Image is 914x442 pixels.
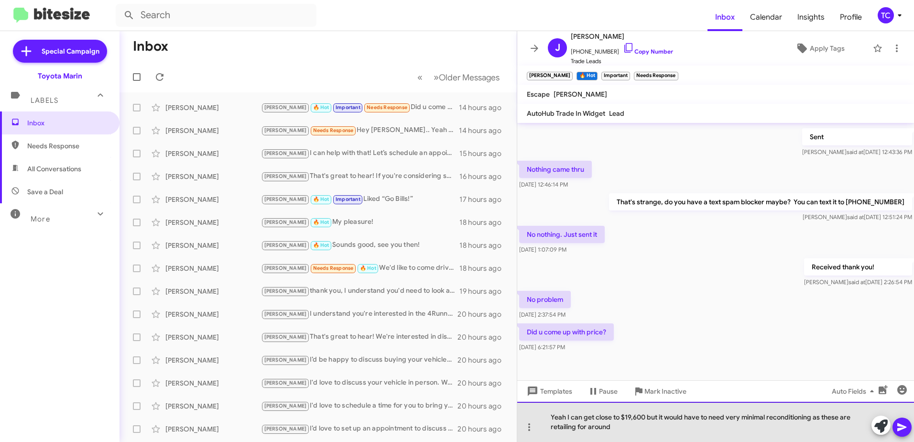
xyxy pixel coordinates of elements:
div: [PERSON_NAME] [165,424,261,434]
span: said at [847,148,863,155]
div: Toyota Marin [38,71,82,81]
span: [PERSON_NAME] [264,357,307,363]
span: Pause [599,383,618,400]
div: [PERSON_NAME] [165,103,261,112]
div: [PERSON_NAME] [165,287,261,296]
a: Calendar [742,3,790,31]
span: [DATE] 1:07:09 PM [519,246,566,253]
span: 🔥 Hot [313,219,329,225]
div: We'd like to come drive a Land Cruiser. Do you have one available? [261,263,459,274]
div: Hey [PERSON_NAME].. Yeah sure thing [261,125,459,136]
div: I can help with that! Let’s schedule an appointment to assess your vehicle and discuss your optio... [261,148,459,159]
span: [PERSON_NAME] [264,173,307,179]
p: That's strange, do you have a text spam blocker maybe? You can text it to [PHONE_NUMBER] [609,193,912,210]
div: Sounds good, see you then! [261,240,459,251]
div: I'd love to schedule a time for you to bring your Camry in for an evaluation. When are you availa... [261,400,457,411]
span: [PERSON_NAME] [264,219,307,225]
div: 20 hours ago [457,401,509,411]
div: Yeah I can get close to $19,600 but it would have to need very minimal reconditioning as these ar... [517,402,914,442]
span: [PERSON_NAME] [264,311,307,317]
div: [PERSON_NAME] [165,241,261,250]
button: Auto Fields [824,383,885,400]
div: That's great to hear! If you're considering selling another vehicle or have any questions, feel f... [261,171,459,182]
div: 15 hours ago [459,149,509,158]
small: 🔥 Hot [577,72,597,80]
div: [PERSON_NAME] [165,126,261,135]
span: Mark Inactive [644,383,686,400]
small: [PERSON_NAME] [527,72,573,80]
div: 16 hours ago [459,172,509,181]
span: Needs Response [313,127,354,133]
span: [PERSON_NAME] [264,242,307,248]
span: AutoHub Trade In Widget [527,109,605,118]
p: Nothing came thru [519,161,592,178]
div: thank you, I understand you'd need to look at the car first. I was just wondering what the maximu... [261,286,459,297]
span: [PERSON_NAME] [264,380,307,386]
div: My pleasure! [261,217,459,228]
div: Liked “Go Bills!” [261,194,459,205]
p: No problem [519,291,571,308]
span: [PERSON_NAME] [554,90,607,99]
span: 🔥 Hot [360,265,376,271]
button: Next [428,67,505,87]
span: Important [336,104,360,110]
span: [PERSON_NAME] [264,403,307,409]
button: Previous [412,67,428,87]
p: Received thank you! [804,258,912,276]
span: [DATE] 12:46:14 PM [519,181,568,188]
span: said at [847,213,864,221]
button: Templates [517,383,580,400]
div: [PERSON_NAME] [165,401,261,411]
span: [PERSON_NAME] [264,150,307,156]
h1: Inbox [133,39,168,54]
div: 20 hours ago [457,378,509,388]
a: Insights [790,3,832,31]
button: TC [870,7,903,23]
p: Did u come up with price? [519,323,614,341]
button: Pause [580,383,625,400]
span: [PERSON_NAME] [264,288,307,294]
span: [PERSON_NAME] [264,104,307,110]
div: I’d love to set up an appointment to discuss your Grand Cherokee and evaluate it in person. When ... [261,423,457,434]
div: 18 hours ago [459,241,509,250]
span: [PHONE_NUMBER] [571,42,673,56]
span: Save a Deal [27,187,63,197]
span: Important [336,196,360,202]
span: [PERSON_NAME] [DATE] 2:26:54 PM [804,278,912,286]
span: Templates [525,383,572,400]
small: Important [601,72,630,80]
a: Copy Number [623,48,673,55]
div: 20 hours ago [457,309,509,319]
a: Inbox [707,3,742,31]
span: Inbox [27,118,109,128]
span: said at [849,278,865,286]
div: [PERSON_NAME] [165,264,261,273]
span: Labels [31,96,58,105]
div: That's great to hear! We're interested in discussing your F150. How about scheduling a visit to o... [261,331,457,343]
div: [PERSON_NAME] [165,149,261,158]
div: 14 hours ago [459,103,509,112]
span: [DATE] 2:37:54 PM [519,311,566,318]
div: [PERSON_NAME] [165,172,261,181]
span: J [555,40,560,55]
span: Needs Response [27,141,109,151]
span: Needs Response [367,104,407,110]
div: Did u come up with price? [261,102,459,113]
span: Special Campaign [42,46,99,56]
div: 20 hours ago [457,355,509,365]
span: More [31,215,50,223]
div: [PERSON_NAME] [165,195,261,204]
div: 18 hours ago [459,218,509,227]
span: Needs Response [313,265,354,271]
div: [PERSON_NAME] [165,309,261,319]
span: [PERSON_NAME] [264,127,307,133]
span: [PERSON_NAME] [264,334,307,340]
p: Sent [802,128,912,145]
input: Search [116,4,316,27]
div: 18 hours ago [459,264,509,273]
a: Profile [832,3,870,31]
span: All Conversations [27,164,81,174]
div: [PERSON_NAME] [165,218,261,227]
